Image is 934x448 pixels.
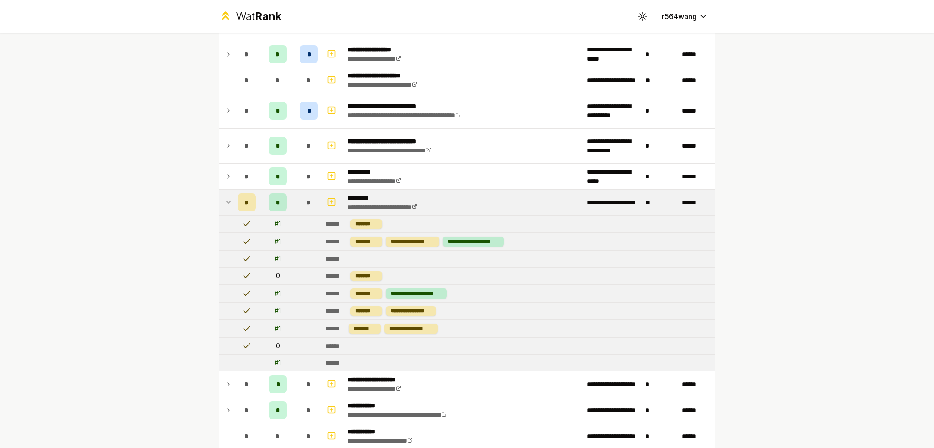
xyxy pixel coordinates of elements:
[275,254,281,263] div: # 1
[275,358,281,367] div: # 1
[275,237,281,246] div: # 1
[255,10,281,23] span: Rank
[219,9,281,24] a: WatRank
[236,9,281,24] div: Wat
[275,219,281,228] div: # 1
[275,289,281,298] div: # 1
[275,324,281,333] div: # 1
[259,268,296,285] td: 0
[259,338,296,354] td: 0
[654,8,715,25] button: r564wang
[662,11,697,22] span: r564wang
[275,306,281,315] div: # 1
